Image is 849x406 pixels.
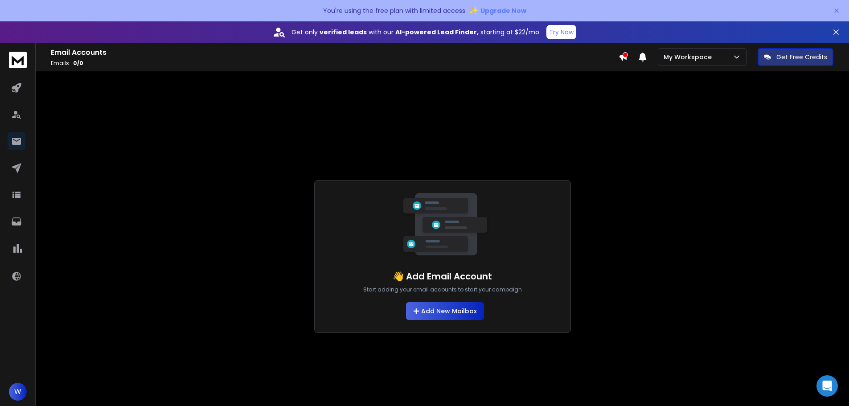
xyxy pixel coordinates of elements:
span: ✨ [469,4,479,17]
p: Try Now [549,28,574,37]
button: Get Free Credits [758,48,833,66]
div: Open Intercom Messenger [816,375,838,397]
p: Start adding your email accounts to start your campaign [363,286,522,293]
button: Add New Mailbox [406,302,484,320]
button: W [9,383,27,401]
p: My Workspace [664,53,715,62]
button: ✨Upgrade Now [469,2,526,20]
p: Get only with our starting at $22/mo [291,28,539,37]
h1: 👋 Add Email Account [393,270,492,283]
strong: AI-powered Lead Finder, [395,28,479,37]
p: Get Free Credits [776,53,827,62]
button: Try Now [546,25,576,39]
span: Upgrade Now [480,6,526,15]
span: 0 / 0 [73,59,83,67]
strong: verified leads [320,28,367,37]
p: You're using the free plan with limited access [323,6,465,15]
p: Emails : [51,60,619,67]
img: logo [9,52,27,68]
h1: Email Accounts [51,47,619,58]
